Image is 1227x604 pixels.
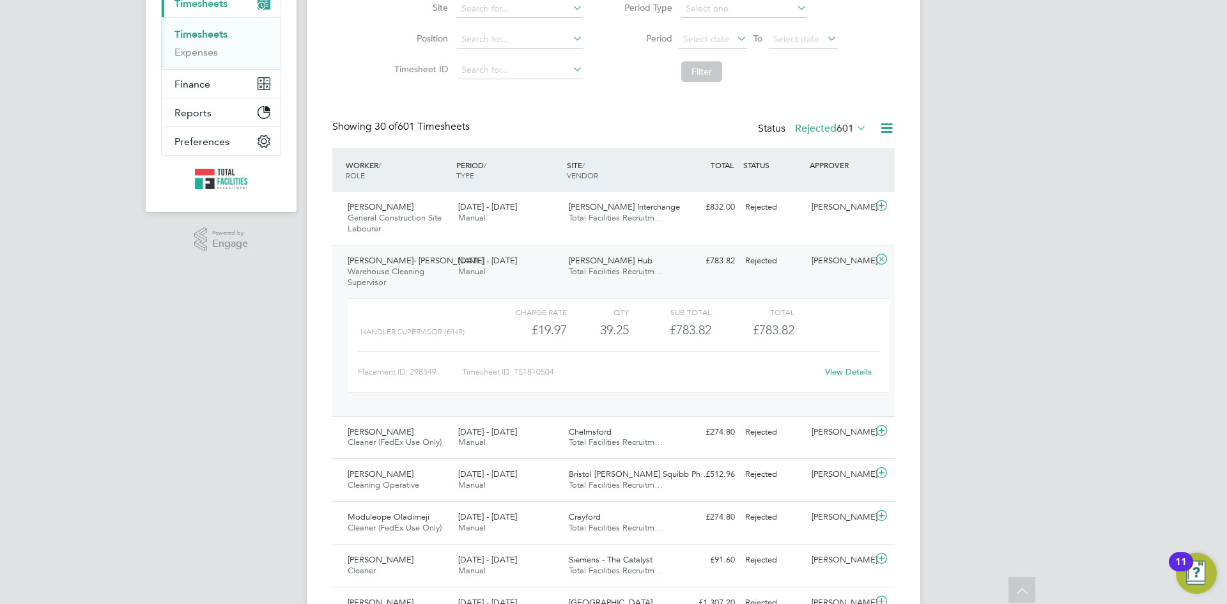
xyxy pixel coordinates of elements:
[615,2,672,13] label: Period Type
[195,169,247,189] img: tfrecruitment-logo-retina.png
[348,468,413,479] span: [PERSON_NAME]
[569,522,663,533] span: Total Facilities Recruitm…
[162,17,281,69] div: Timesheets
[582,160,585,170] span: /
[806,507,873,528] div: [PERSON_NAME]
[458,511,517,522] span: [DATE] - [DATE]
[348,426,413,437] span: [PERSON_NAME]
[458,468,517,479] span: [DATE] - [DATE]
[567,170,598,180] span: VENDOR
[837,122,854,135] span: 601
[569,511,601,522] span: Crayford
[161,169,281,189] a: Go to home page
[740,507,806,528] div: Rejected
[458,266,486,277] span: Manual
[773,33,819,45] span: Select date
[374,120,470,133] span: 601 Timesheets
[348,201,413,212] span: [PERSON_NAME]
[484,320,567,341] div: £19.97
[740,153,806,176] div: STATUS
[569,468,709,479] span: Bristol [PERSON_NAME] Squibb Ph…
[674,197,740,218] div: £832.00
[740,422,806,443] div: Rejected
[740,550,806,571] div: Rejected
[711,160,734,170] span: TOTAL
[615,33,672,44] label: Period
[569,201,680,212] span: [PERSON_NAME] Interchange
[806,251,873,272] div: [PERSON_NAME]
[681,61,722,82] button: Filter
[569,426,612,437] span: Chelmsford
[795,122,867,135] label: Rejected
[567,304,629,320] div: QTY
[162,98,281,127] button: Reports
[456,170,474,180] span: TYPE
[484,160,486,170] span: /
[564,153,674,187] div: SITE
[348,437,442,447] span: Cleaner (FedEx Use Only)
[457,31,583,49] input: Search for...
[711,304,794,320] div: Total
[348,266,424,288] span: Warehouse Cleaning Supervisor
[458,522,486,533] span: Manual
[806,464,873,485] div: [PERSON_NAME]
[174,78,210,90] span: Finance
[825,366,872,377] a: View Details
[358,362,462,382] div: Placement ID: 298549
[194,228,249,252] a: Powered byEngage
[458,426,517,437] span: [DATE] - [DATE]
[212,228,248,238] span: Powered by
[806,550,873,571] div: [PERSON_NAME]
[348,554,413,565] span: [PERSON_NAME]
[378,160,381,170] span: /
[674,507,740,528] div: £274.80
[162,127,281,155] button: Preferences
[1175,562,1187,578] div: 11
[740,251,806,272] div: Rejected
[683,33,729,45] span: Select date
[390,2,448,13] label: Site
[806,153,873,176] div: APPROVER
[390,63,448,75] label: Timesheet ID
[458,255,517,266] span: [DATE] - [DATE]
[569,437,663,447] span: Total Facilities Recruitm…
[458,565,486,576] span: Manual
[458,479,486,490] span: Manual
[212,238,248,249] span: Engage
[740,464,806,485] div: Rejected
[457,61,583,79] input: Search for...
[458,437,486,447] span: Manual
[806,422,873,443] div: [PERSON_NAME]
[1176,553,1217,594] button: Open Resource Center, 11 new notifications
[453,153,564,187] div: PERIOD
[569,212,663,223] span: Total Facilities Recruitm…
[348,479,419,490] span: Cleaning Operative
[806,197,873,218] div: [PERSON_NAME]
[174,136,229,148] span: Preferences
[162,70,281,98] button: Finance
[569,554,652,565] span: Siemens - The Catalyst
[348,565,376,576] span: Cleaner
[629,320,711,341] div: £783.82
[750,30,766,47] span: To
[348,212,442,234] span: General Construction Site Labourer
[753,322,794,337] span: £783.82
[569,266,663,277] span: Total Facilities Recruitm…
[343,153,453,187] div: WORKER
[569,565,663,576] span: Total Facilities Recruitm…
[740,197,806,218] div: Rejected
[569,255,652,266] span: [PERSON_NAME] Hub
[348,511,429,522] span: Moduleope Oladimeji
[458,212,486,223] span: Manual
[462,362,817,382] div: Timesheet ID: TS1810504
[674,464,740,485] div: £512.96
[674,251,740,272] div: £783.82
[458,201,517,212] span: [DATE] - [DATE]
[332,120,472,134] div: Showing
[174,46,218,58] a: Expenses
[174,28,228,40] a: Timesheets
[360,327,465,336] span: Handler Supervisor (£/HR)
[174,107,212,119] span: Reports
[569,479,663,490] span: Total Facilities Recruitm…
[374,120,397,133] span: 30 of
